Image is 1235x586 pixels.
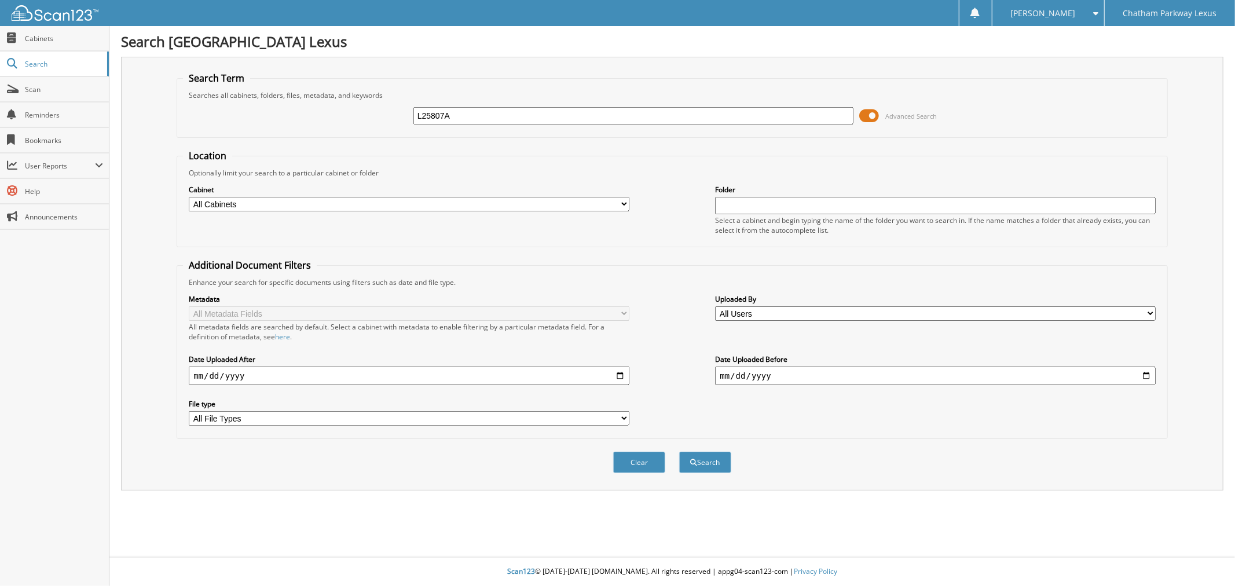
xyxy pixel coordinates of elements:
[715,185,1155,195] label: Folder
[507,566,535,576] span: Scan123
[183,90,1161,100] div: Searches all cabinets, folders, files, metadata, and keywords
[121,32,1223,51] h1: Search [GEOGRAPHIC_DATA] Lexus
[183,259,317,272] legend: Additional Document Filters
[25,135,103,145] span: Bookmarks
[275,332,290,342] a: here
[183,168,1161,178] div: Optionally limit your search to a particular cabinet or folder
[1177,530,1235,586] iframe: Chat Widget
[189,367,629,385] input: start
[183,149,232,162] legend: Location
[1010,10,1075,17] span: [PERSON_NAME]
[183,72,250,85] legend: Search Term
[25,34,103,43] span: Cabinets
[189,294,629,304] label: Metadata
[25,161,95,171] span: User Reports
[715,294,1155,304] label: Uploaded By
[885,112,937,120] span: Advanced Search
[25,186,103,196] span: Help
[183,277,1161,287] div: Enhance your search for specific documents using filters such as date and file type.
[715,354,1155,364] label: Date Uploaded Before
[25,110,103,120] span: Reminders
[109,558,1235,586] div: © [DATE]-[DATE] [DOMAIN_NAME]. All rights reserved | appg04-scan123-com |
[189,399,629,409] label: File type
[189,322,629,342] div: All metadata fields are searched by default. Select a cabinet with metadata to enable filtering b...
[613,452,665,473] button: Clear
[1123,10,1217,17] span: Chatham Parkway Lexus
[189,354,629,364] label: Date Uploaded After
[25,85,103,94] span: Scan
[794,566,837,576] a: Privacy Policy
[25,212,103,222] span: Announcements
[25,59,101,69] span: Search
[679,452,731,473] button: Search
[715,215,1155,235] div: Select a cabinet and begin typing the name of the folder you want to search in. If the name match...
[189,185,629,195] label: Cabinet
[715,367,1155,385] input: end
[12,5,98,21] img: scan123-logo-white.svg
